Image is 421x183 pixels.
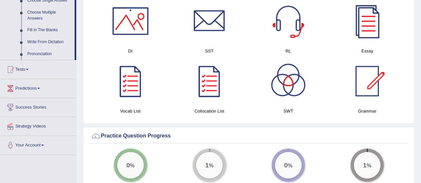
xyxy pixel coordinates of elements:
div: % [354,152,380,178]
big: 1 [363,161,367,169]
h4: SWT [252,108,324,115]
a: Predictions [0,79,76,96]
h4: Grammar [331,108,403,115]
h4: Collocation List [173,108,245,115]
big: 0 [126,161,130,169]
h4: RL [252,47,324,54]
a: Your Account [0,136,76,152]
a: Strategy Videos [0,117,76,134]
h4: Vocab List [94,108,166,115]
a: Tests [0,60,76,77]
h4: Essay [331,47,403,54]
div: % [275,152,302,178]
a: Fill In The Blanks [24,24,75,36]
h4: SST [173,47,245,54]
h4: DI [94,47,166,54]
div: Practice Question Progress [91,131,407,141]
div: % [196,152,223,178]
a: Choose Multiple Answers [24,7,75,24]
a: Write From Dictation [24,36,75,48]
div: % [117,152,144,178]
a: Pronunciation [24,48,75,60]
a: Success Stories [0,98,76,115]
big: 0 [284,161,288,169]
big: 1 [205,161,209,169]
